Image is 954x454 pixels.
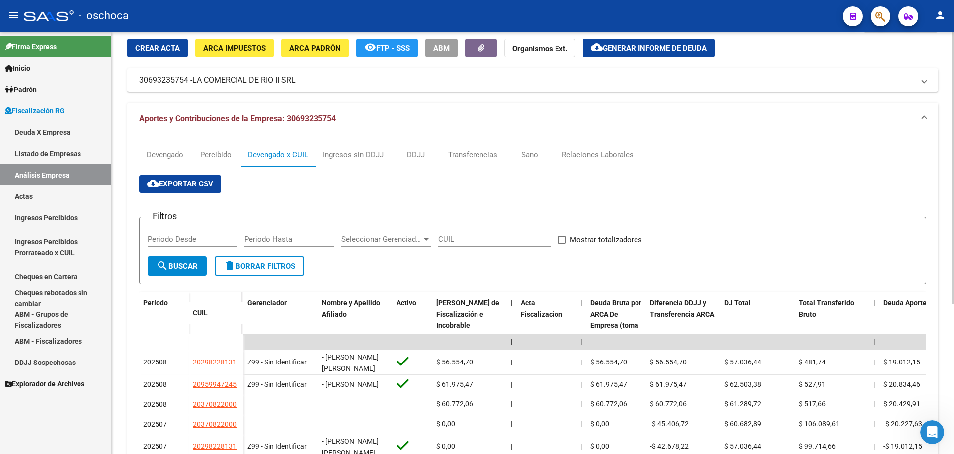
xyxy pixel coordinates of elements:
[650,358,687,366] span: $ 56.554,70
[5,105,65,116] span: Fiscalización RG
[724,420,761,428] span: $ 60.682,89
[874,338,875,346] span: |
[436,400,473,408] span: $ 60.772,06
[580,338,582,346] span: |
[5,41,57,52] span: Firma Express
[874,299,875,307] span: |
[407,149,425,160] div: DDJJ
[883,400,920,408] span: $ 20.429,91
[193,309,208,317] span: CUIL
[322,380,379,388] span: - [PERSON_NAME]
[724,299,751,307] span: DJ Total
[157,262,198,271] span: Buscar
[580,299,582,307] span: |
[570,234,642,246] span: Mostrar totalizadores
[79,5,129,27] span: - oschoca
[5,84,37,95] span: Padrón
[397,299,416,307] span: Activo
[432,292,507,359] datatable-header-cell: Deuda Bruta Neto de Fiscalización e Incobrable
[247,442,307,450] span: Z99 - Sin Identificar
[433,44,450,53] span: ABM
[247,400,249,408] span: -
[318,292,393,359] datatable-header-cell: Nombre y Apellido Afiliado
[883,420,922,428] span: -$ 20.227,63
[436,299,499,330] span: [PERSON_NAME] de Fiscalización e Incobrable
[521,299,562,318] span: Acta Fiscalizacion
[189,302,243,324] datatable-header-cell: CUIL
[8,9,20,21] mat-icon: menu
[224,260,236,272] mat-icon: delete
[724,400,761,408] span: $ 61.289,72
[795,292,870,359] datatable-header-cell: Total Transferido Bruto
[436,420,455,428] span: $ 0,00
[874,380,875,388] span: |
[576,292,586,359] datatable-header-cell: |
[143,442,167,450] span: 202507
[799,400,826,408] span: $ 517,66
[521,149,538,160] div: Sano
[143,358,167,366] span: 202508
[883,442,922,450] span: -$ 19.012,15
[590,442,609,450] span: $ 0,00
[139,292,189,334] datatable-header-cell: Período
[583,39,715,57] button: Generar informe de deuda
[323,149,384,160] div: Ingresos sin DDJJ
[874,420,875,428] span: |
[143,380,167,388] span: 202508
[590,380,627,388] span: $ 61.975,47
[511,380,512,388] span: |
[243,292,318,359] datatable-header-cell: Gerenciador
[799,442,836,450] span: $ 99.714,66
[874,358,875,366] span: |
[248,149,308,160] div: Devengado x CUIL
[147,149,183,160] div: Devengado
[580,400,582,408] span: |
[511,420,512,428] span: |
[591,41,603,53] mat-icon: cloud_download
[504,39,575,57] button: Organismos Ext.
[247,299,287,307] span: Gerenciador
[580,442,582,450] span: |
[376,44,410,53] span: FTP - SSS
[870,292,879,359] datatable-header-cell: |
[195,39,274,57] button: ARCA Impuestos
[874,442,875,450] span: |
[883,299,927,307] span: Deuda Aporte
[364,41,376,53] mat-icon: remove_red_eye
[193,420,237,428] span: 20370822000
[5,63,30,74] span: Inicio
[934,9,946,21] mat-icon: person
[289,44,341,53] span: ARCA Padrón
[511,442,512,450] span: |
[590,299,641,352] span: Deuda Bruta por ARCA De Empresa (toma en cuenta todos los afiliados)
[646,292,720,359] datatable-header-cell: Diferencia DDJJ y Transferencia ARCA
[139,114,336,123] span: Aportes y Contribuciones de la Empresa: 30693235754
[436,442,455,450] span: $ 0,00
[247,358,307,366] span: Z99 - Sin Identificar
[883,380,920,388] span: $ 20.834,46
[799,420,840,428] span: $ 106.089,61
[193,358,237,366] span: 20298228131
[135,44,180,53] span: Crear Acta
[148,256,207,276] button: Buscar
[562,149,634,160] div: Relaciones Laborales
[436,358,473,366] span: $ 56.554,70
[436,380,473,388] span: $ 61.975,47
[720,292,795,359] datatable-header-cell: DJ Total
[511,299,513,307] span: |
[517,292,576,359] datatable-header-cell: Acta Fiscalizacion
[590,400,627,408] span: $ 60.772,06
[147,178,159,189] mat-icon: cloud_download
[127,103,938,135] mat-expansion-panel-header: Aportes y Contribuciones de la Empresa: 30693235754
[143,299,168,307] span: Período
[799,358,826,366] span: $ 481,74
[590,358,627,366] span: $ 56.554,70
[341,235,422,244] span: Seleccionar Gerenciador
[139,75,914,86] mat-panel-title: 30693235754 -
[650,442,689,450] span: -$ 42.678,22
[580,380,582,388] span: |
[127,68,938,92] mat-expansion-panel-header: 30693235754 -LA COMERCIAL DE RIO II SRL
[127,39,188,57] button: Crear Acta
[586,292,646,359] datatable-header-cell: Deuda Bruta por ARCA De Empresa (toma en cuenta todos los afiliados)
[157,260,168,272] mat-icon: search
